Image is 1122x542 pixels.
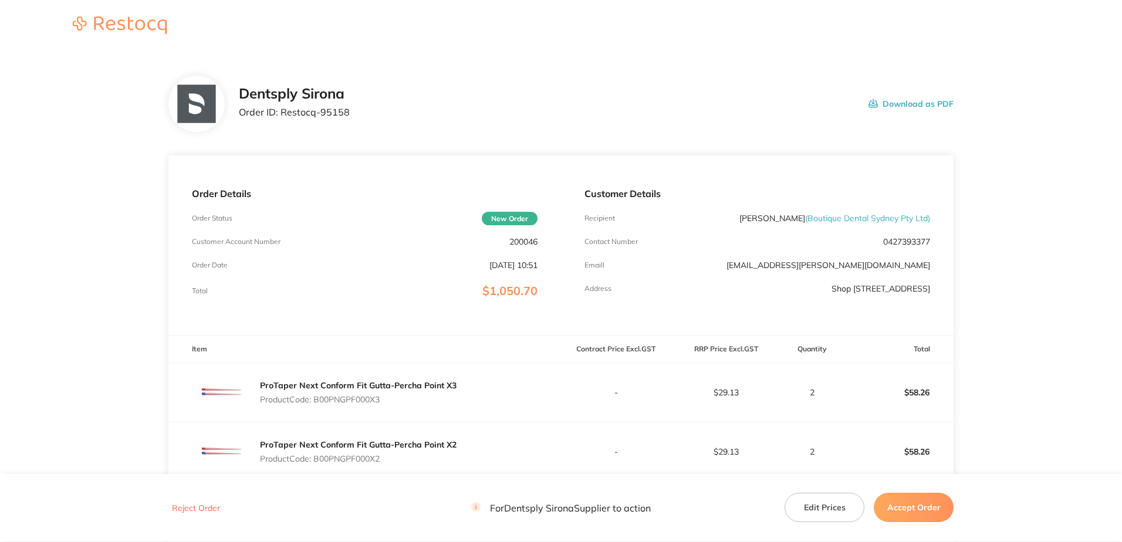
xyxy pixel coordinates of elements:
[782,388,843,397] p: 2
[868,86,954,122] button: Download as PDF
[584,261,604,269] p: Emaill
[168,336,561,363] th: Item
[260,454,457,463] p: Product Code: B00PNGPF000X2
[671,336,780,363] th: RRP Price Excl. GST
[509,237,538,246] p: 200046
[61,16,178,34] img: Restocq logo
[584,188,930,199] p: Customer Details
[260,395,457,404] p: Product Code: B00PNGPF000X3
[883,237,930,246] p: 0427393377
[471,503,651,514] p: For Dentsply Sirona Supplier to action
[805,213,930,223] span: ( Boutique Dental Sydney Pty Ltd )
[192,214,232,222] p: Order Status
[192,363,251,422] img: a2R4cDRzNw
[584,238,638,246] p: Contact Number
[239,86,350,102] h2: Dentsply Sirona
[260,380,457,391] a: ProTaper Next Conform Fit Gutta-Percha Point X3
[239,107,350,117] p: Order ID: Restocq- 95158
[561,336,671,363] th: Contract Price Excl. GST
[192,287,208,295] p: Total
[584,284,611,293] p: Address
[832,284,930,293] p: Shop [STREET_ADDRESS]
[785,493,864,523] button: Edit Prices
[482,212,538,225] span: New Order
[584,214,615,222] p: Recipient
[489,260,538,270] p: [DATE] 10:51
[874,493,954,523] button: Accept Order
[192,422,251,481] img: aDhwYm8xZA
[192,188,538,199] p: Order Details
[61,16,178,36] a: Restocq logo
[726,260,930,270] a: [EMAIL_ADDRESS][PERSON_NAME][DOMAIN_NAME]
[562,388,670,397] p: -
[192,238,280,246] p: Customer Account Number
[260,439,457,450] a: ProTaper Next Conform Fit Gutta-Percha Point X2
[844,336,954,363] th: Total
[739,214,930,223] p: [PERSON_NAME]
[844,438,953,466] p: $58.26
[671,388,780,397] p: $29.13
[562,447,670,456] p: -
[168,503,224,514] button: Reject Order
[671,447,780,456] p: $29.13
[844,378,953,406] p: $58.26
[781,336,844,363] th: Quantity
[192,261,228,269] p: Order Date
[177,85,215,123] img: NTllNzd2NQ
[782,447,843,456] p: 2
[482,283,538,298] span: $1,050.70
